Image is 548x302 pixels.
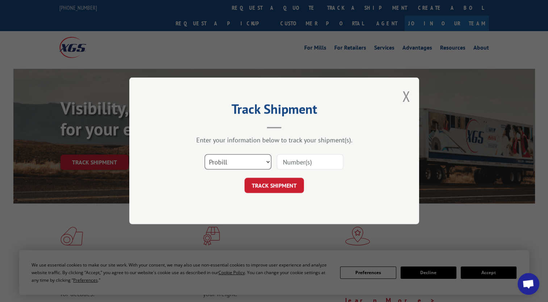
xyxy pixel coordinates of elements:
div: Enter your information below to track your shipment(s). [166,136,383,144]
div: Open chat [518,273,539,295]
h2: Track Shipment [166,104,383,118]
button: TRACK SHIPMENT [244,178,304,193]
button: Close modal [402,87,410,106]
input: Number(s) [277,155,343,170]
